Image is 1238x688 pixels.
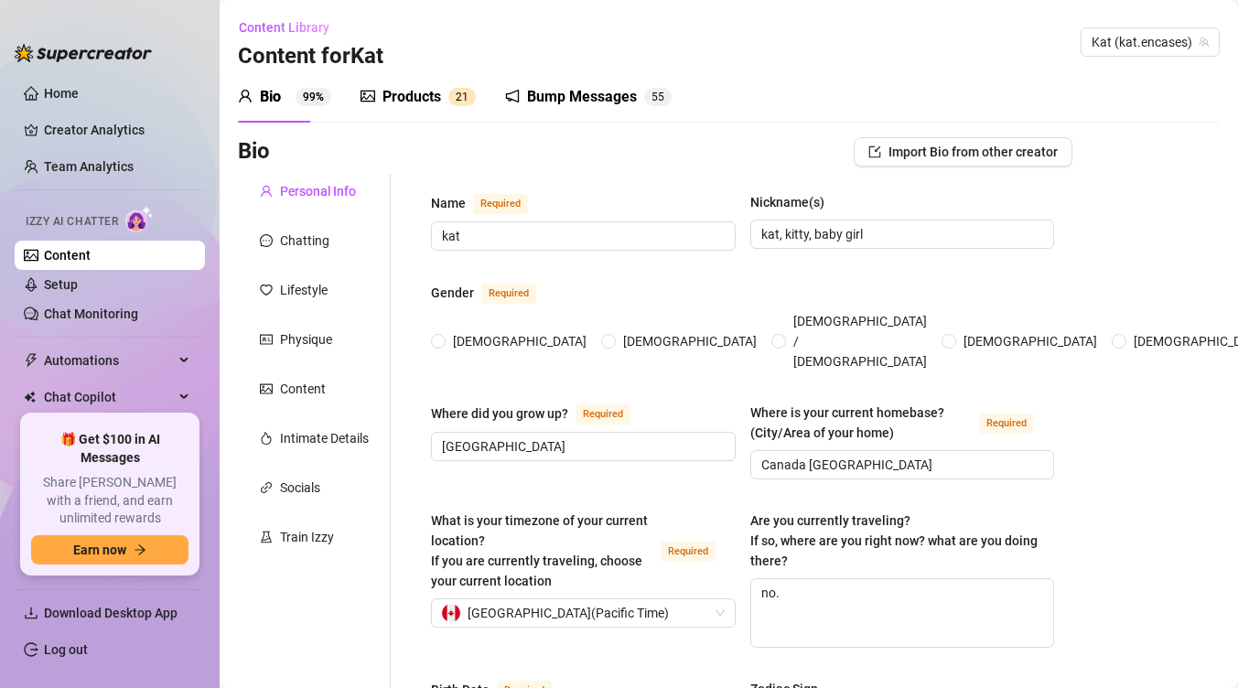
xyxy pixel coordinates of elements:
sup: 55 [644,88,672,106]
span: Are you currently traveling? If so, where are you right now? what are you doing there? [750,513,1038,568]
div: Content [280,379,326,399]
span: Share [PERSON_NAME] with a friend, and earn unlimited rewards [31,474,188,528]
a: Home [44,86,79,101]
img: Chat Copilot [24,391,36,403]
span: Download Desktop App [44,606,178,620]
h3: Bio [238,137,270,167]
span: experiment [260,531,273,543]
span: 2 [456,91,462,103]
span: Required [473,194,528,214]
sup: 99% [296,88,331,106]
a: Log out [44,642,88,657]
div: Nickname(s) [750,192,824,212]
span: thunderbolt [24,353,38,368]
span: notification [505,89,520,103]
span: Required [576,404,630,425]
span: Import Bio from other creator [888,145,1058,159]
span: 1 [462,91,468,103]
div: Name [431,193,466,213]
a: Chat Monitoring [44,306,138,321]
div: Train Izzy [280,527,334,547]
input: Name [442,226,721,246]
span: idcard [260,333,273,346]
a: Setup [44,277,78,292]
div: Products [382,86,441,108]
span: fire [260,432,273,445]
input: Where did you grow up? [442,436,721,457]
div: Chatting [280,231,329,251]
span: 5 [658,91,664,103]
span: Content Library [239,20,329,35]
a: Creator Analytics [44,115,190,145]
div: Intimate Details [280,428,369,448]
span: picture [361,89,375,103]
span: 🎁 Get $100 in AI Messages [31,431,188,467]
span: Earn now [73,543,126,557]
label: Nickname(s) [750,192,837,212]
span: user [238,89,253,103]
img: AI Chatter [125,206,154,232]
span: picture [260,382,273,395]
div: Bio [260,86,281,108]
a: Team Analytics [44,159,134,174]
sup: 21 [448,88,476,106]
span: Required [481,284,536,304]
div: Personal Info [280,181,356,201]
span: import [868,145,881,158]
label: Name [431,192,548,214]
span: heart [260,284,273,296]
span: arrow-right [134,543,146,556]
span: [DEMOGRAPHIC_DATA] [446,331,594,351]
div: Lifestyle [280,280,328,300]
span: Automations [44,346,174,375]
span: team [1199,37,1210,48]
span: Izzy AI Chatter [26,213,118,231]
textarea: no. [751,579,1054,647]
button: Earn nowarrow-right [31,535,188,564]
span: Kat (kat.encases) [1092,28,1209,56]
img: logo-BBDzfeDw.svg [15,44,152,62]
span: Chat Copilot [44,382,174,412]
span: [DEMOGRAPHIC_DATA] / [DEMOGRAPHIC_DATA] [786,311,934,371]
img: ca [442,604,460,622]
div: Physique [280,329,332,349]
span: message [260,234,273,247]
span: Required [661,542,716,562]
div: Bump Messages [527,86,637,108]
input: Nickname(s) [761,224,1040,244]
label: Where is your current homebase? (City/Area of your home) [750,403,1055,443]
span: Required [979,414,1034,434]
div: Where did you grow up? [431,403,568,424]
div: Socials [280,478,320,498]
span: What is your timezone of your current location? If you are currently traveling, choose your curre... [431,513,648,588]
button: Import Bio from other creator [854,137,1072,167]
a: Content [44,248,91,263]
span: 5 [651,91,658,103]
span: [GEOGRAPHIC_DATA] ( Pacific Time ) [468,599,669,627]
span: download [24,606,38,620]
div: Gender [431,283,474,303]
span: link [260,481,273,494]
button: Content Library [238,13,344,42]
span: [DEMOGRAPHIC_DATA] [956,331,1104,351]
h3: Content for Kat [238,42,383,71]
label: Where did you grow up? [431,403,651,425]
span: user [260,185,273,198]
span: [DEMOGRAPHIC_DATA] [616,331,764,351]
label: Gender [431,282,556,304]
div: Where is your current homebase? (City/Area of your home) [750,403,973,443]
input: Where is your current homebase? (City/Area of your home) [761,455,1040,475]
